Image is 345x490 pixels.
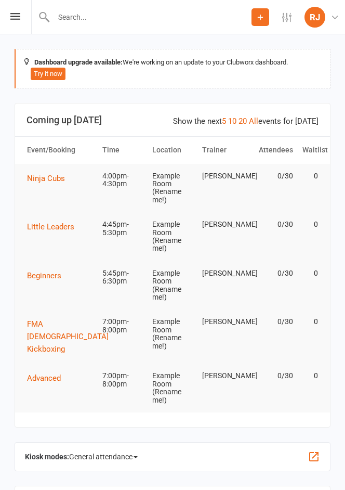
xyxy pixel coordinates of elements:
button: Advanced [27,372,68,384]
span: Little Leaders [27,222,74,231]
button: FMA [DEMOGRAPHIC_DATA] Kickboxing [27,318,116,355]
td: [PERSON_NAME] [197,310,247,334]
td: Example Room (Rename me!) [148,212,197,261]
td: 0/30 [247,164,297,188]
div: RJ [304,7,325,28]
td: 5:45pm-6:30pm [98,261,148,294]
td: 0 [298,164,323,188]
span: Beginners [27,271,61,280]
td: [PERSON_NAME] [197,261,247,286]
button: Try it now [31,68,65,80]
span: Advanced [27,373,61,383]
td: [PERSON_NAME] [197,212,247,237]
div: We're working on an update to your Clubworx dashboard. [15,49,330,88]
td: 0/30 [247,364,297,388]
th: Trainer [197,137,247,163]
input: Search... [50,10,251,24]
button: Beginners [27,269,69,282]
td: [PERSON_NAME] [197,364,247,388]
span: Ninja Cubs [27,174,65,183]
td: Example Room (Rename me!) [148,164,197,213]
strong: Dashboard upgrade available: [34,58,123,66]
td: [PERSON_NAME] [197,164,247,188]
td: Example Room (Rename me!) [148,261,197,310]
th: Attendees [247,137,297,163]
th: Time [98,137,148,163]
a: 5 [222,117,226,126]
a: All [249,117,258,126]
th: Location [148,137,197,163]
td: 0 [298,364,323,388]
strong: Kiosk modes: [25,453,69,461]
a: 10 [228,117,236,126]
th: Event/Booking [22,137,98,163]
td: 4:00pm-4:30pm [98,164,148,197]
td: 7:00pm-8:00pm [98,364,148,396]
td: 7:00pm-8:00pm [98,310,148,342]
div: Show the next events for [DATE] [173,115,319,127]
span: FMA [DEMOGRAPHIC_DATA] Kickboxing [27,319,109,354]
td: 0 [298,310,323,334]
td: Example Room (Rename me!) [148,364,197,412]
td: 0 [298,212,323,237]
td: 0 [298,261,323,286]
td: Example Room (Rename me!) [148,310,197,358]
td: 0/30 [247,261,297,286]
button: Ninja Cubs [27,172,72,185]
td: 4:45pm-5:30pm [98,212,148,245]
button: Little Leaders [27,221,82,233]
span: General attendance [69,448,138,465]
th: Waitlist [298,137,323,163]
h3: Coming up [DATE] [26,115,319,125]
td: 0/30 [247,310,297,334]
td: 0/30 [247,212,297,237]
a: 20 [238,117,247,126]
